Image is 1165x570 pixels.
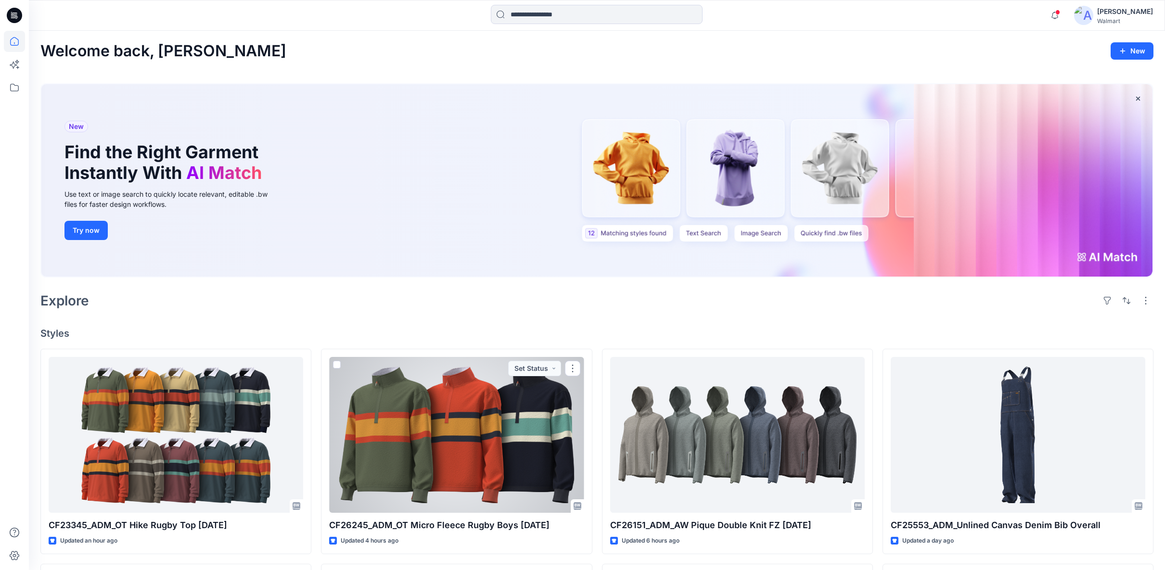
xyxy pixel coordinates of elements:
[329,519,584,532] p: CF26245_ADM_OT Micro Fleece Rugby Boys [DATE]
[40,42,286,60] h2: Welcome back, [PERSON_NAME]
[69,121,84,132] span: New
[891,357,1145,513] a: CF25553_ADM_Unlined Canvas Denim Bib Overall
[186,162,262,183] span: AI Match
[891,519,1145,532] p: CF25553_ADM_Unlined Canvas Denim Bib Overall
[1097,6,1153,17] div: [PERSON_NAME]
[64,189,281,209] div: Use text or image search to quickly locate relevant, editable .bw files for faster design workflows.
[622,536,679,546] p: Updated 6 hours ago
[49,519,303,532] p: CF23345_ADM_OT Hike Rugby Top [DATE]
[64,221,108,240] button: Try now
[610,519,865,532] p: CF26151_ADM_AW Pique Double Knit FZ [DATE]
[341,536,398,546] p: Updated 4 hours ago
[40,328,1153,339] h4: Styles
[610,357,865,513] a: CF26151_ADM_AW Pique Double Knit FZ 05OCT25
[1111,42,1153,60] button: New
[49,357,303,513] a: CF23345_ADM_OT Hike Rugby Top 29SEP25
[40,293,89,308] h2: Explore
[60,536,117,546] p: Updated an hour ago
[902,536,954,546] p: Updated a day ago
[64,142,267,183] h1: Find the Right Garment Instantly With
[329,357,584,513] a: CF26245_ADM_OT Micro Fleece Rugby Boys 25SEP25
[1097,17,1153,25] div: Walmart
[1074,6,1093,25] img: avatar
